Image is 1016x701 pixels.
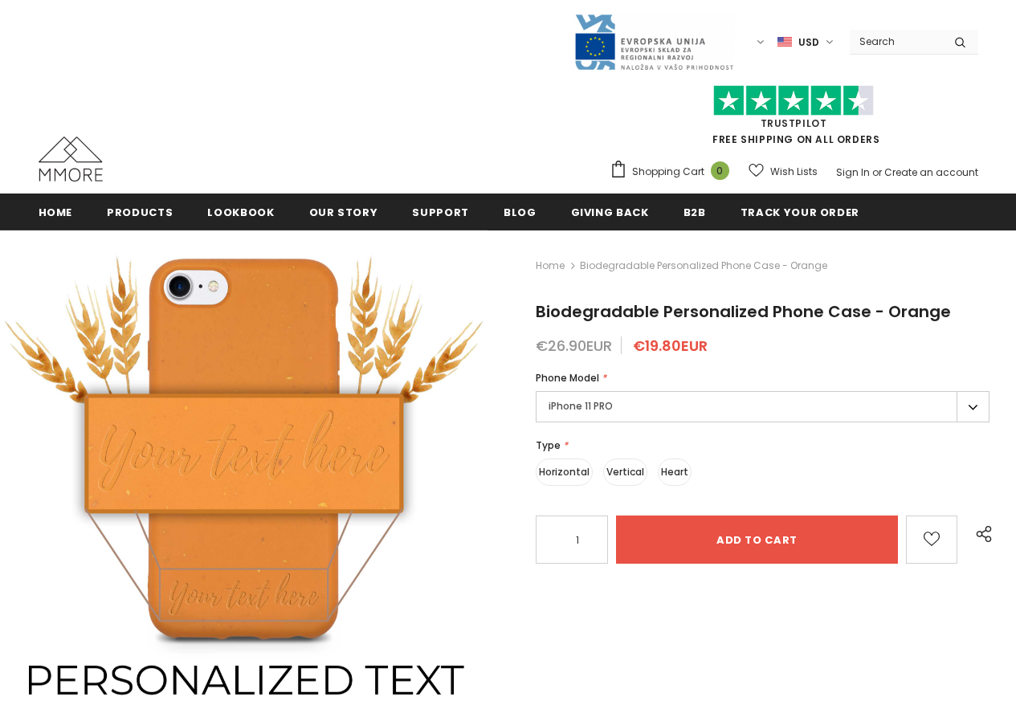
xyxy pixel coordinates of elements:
[504,194,537,230] a: Blog
[536,256,565,275] a: Home
[741,205,859,220] span: Track your order
[573,13,734,71] img: Javni Razpis
[850,30,942,53] input: Search Site
[536,300,951,323] span: Biodegradable Personalized Phone Case - Orange
[683,205,706,220] span: B2B
[798,35,819,51] span: USD
[777,35,792,49] img: USD
[412,194,469,230] a: support
[107,194,173,230] a: Products
[761,116,827,130] a: Trustpilot
[770,164,818,180] span: Wish Lists
[536,438,561,452] span: Type
[616,516,898,564] input: Add to cart
[658,459,692,486] label: Heart
[749,157,818,185] a: Wish Lists
[610,92,978,146] span: FREE SHIPPING ON ALL ORDERS
[504,205,537,220] span: Blog
[207,194,274,230] a: Lookbook
[207,205,274,220] span: Lookbook
[603,459,647,486] label: Vertical
[573,35,734,48] a: Javni Razpis
[884,165,978,179] a: Create an account
[412,205,469,220] span: support
[309,205,378,220] span: Our Story
[309,194,378,230] a: Our Story
[107,205,173,220] span: Products
[711,161,729,180] span: 0
[836,165,870,179] a: Sign In
[713,85,874,116] img: Trust Pilot Stars
[633,336,708,356] span: €19.80EUR
[571,194,649,230] a: Giving back
[872,165,882,179] span: or
[39,205,73,220] span: Home
[536,336,612,356] span: €26.90EUR
[536,391,989,422] label: iPhone 11 PRO
[536,371,599,385] span: Phone Model
[610,160,737,184] a: Shopping Cart 0
[683,194,706,230] a: B2B
[632,164,704,180] span: Shopping Cart
[39,137,103,181] img: MMORE Cases
[571,205,649,220] span: Giving back
[580,256,827,275] span: Biodegradable Personalized Phone Case - Orange
[741,194,859,230] a: Track your order
[536,459,593,486] label: Horizontal
[39,194,73,230] a: Home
